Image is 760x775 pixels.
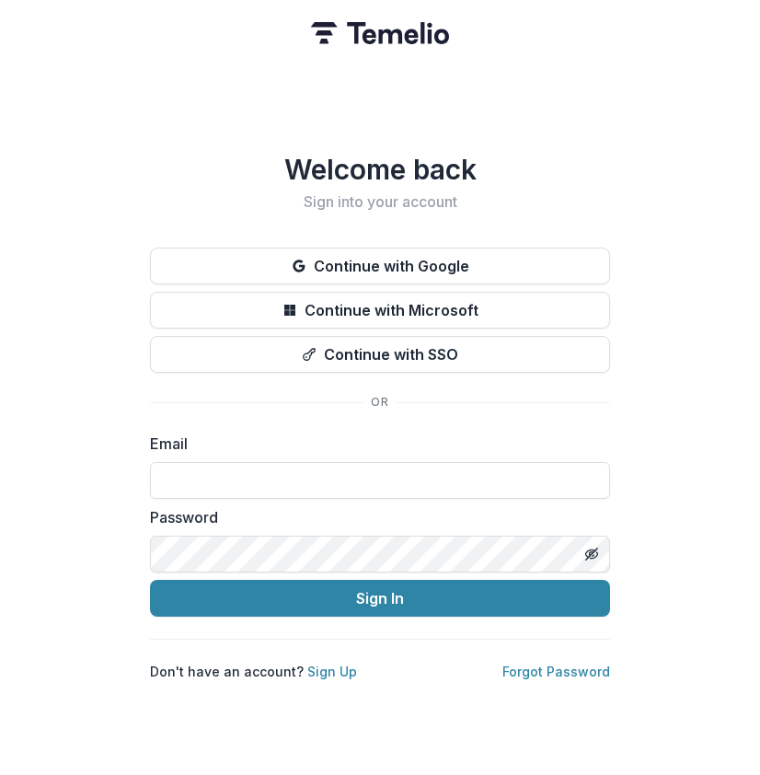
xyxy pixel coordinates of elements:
a: Sign Up [307,664,357,679]
button: Toggle password visibility [577,539,606,569]
button: Continue with Google [150,248,610,284]
label: Email [150,433,599,455]
img: Temelio [311,22,449,44]
label: Password [150,506,599,528]
a: Forgot Password [502,664,610,679]
button: Sign In [150,580,610,617]
p: Don't have an account? [150,662,357,681]
button: Continue with SSO [150,336,610,373]
button: Continue with Microsoft [150,292,610,329]
h1: Welcome back [150,153,610,186]
h2: Sign into your account [150,193,610,211]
